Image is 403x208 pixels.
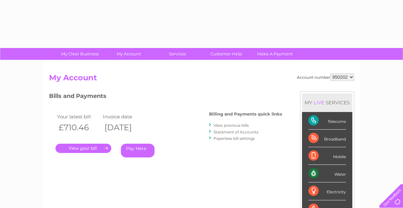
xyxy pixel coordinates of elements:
div: Broadband [308,130,346,147]
div: Electricity [308,182,346,200]
div: Water [308,165,346,182]
a: Make A Payment [248,48,301,60]
h4: Billing and Payments quick links [209,112,282,116]
a: View previous bills [214,123,249,128]
h2: My Account [49,73,354,85]
th: £710.46 [55,121,102,134]
h3: Bills and Payments [49,92,282,103]
a: My Account [102,48,155,60]
div: LIVE [312,100,326,106]
a: Services [151,48,204,60]
a: My Clear Business [54,48,106,60]
div: Mobile [308,147,346,165]
a: Statement of Accounts [214,130,258,134]
a: . [55,144,111,153]
div: Account number [297,73,354,81]
a: Pay Here [121,144,155,157]
th: [DATE] [101,121,147,134]
td: Invoice date [101,112,147,121]
a: Customer Help [200,48,253,60]
td: Your latest bill [55,112,102,121]
div: MY SERVICES [302,93,352,112]
div: Telecoms [308,112,346,130]
a: Paperless bill settings [214,136,255,141]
